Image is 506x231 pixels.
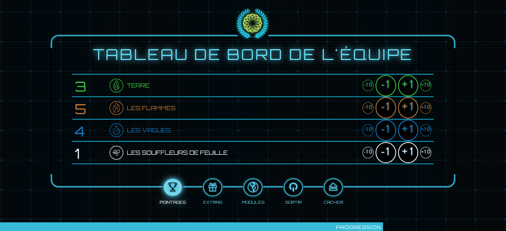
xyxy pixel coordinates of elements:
div: -1 [376,75,396,96]
div: -10 [363,124,374,136]
div: 5 [75,102,110,114]
div: +1 [398,75,418,96]
span: Terre [127,81,149,90]
div: 1 [75,146,110,158]
div: -1 [376,97,396,118]
div: -1 [376,142,396,163]
div: 4 [75,124,110,136]
div: 3 [75,79,110,91]
span: Les flammes [127,103,176,113]
div: +10 [420,80,431,91]
div: Cacher [324,198,343,205]
div: Pointages [160,198,186,205]
div: -10 [363,147,374,158]
div: +1 [398,97,418,118]
div: +1 [398,142,418,163]
div: -10 [363,80,374,91]
img: logo_ppa-1c755af25916c3f9a746997ea8451e86.svg [235,7,271,40]
span: Les souffleurs de feuille [127,148,228,157]
div: +10 [420,124,431,136]
h1: Tableau de bord de l'équipe [72,46,434,62]
div: -10 [363,102,374,114]
div: Modules [242,198,264,205]
div: Sortir [285,198,302,205]
div: +10 [420,102,431,114]
div: -1 [376,120,396,141]
span: Les vagues [127,126,171,135]
div: +1 [398,120,418,141]
div: +10 [420,147,431,158]
div: Extras [203,198,222,205]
